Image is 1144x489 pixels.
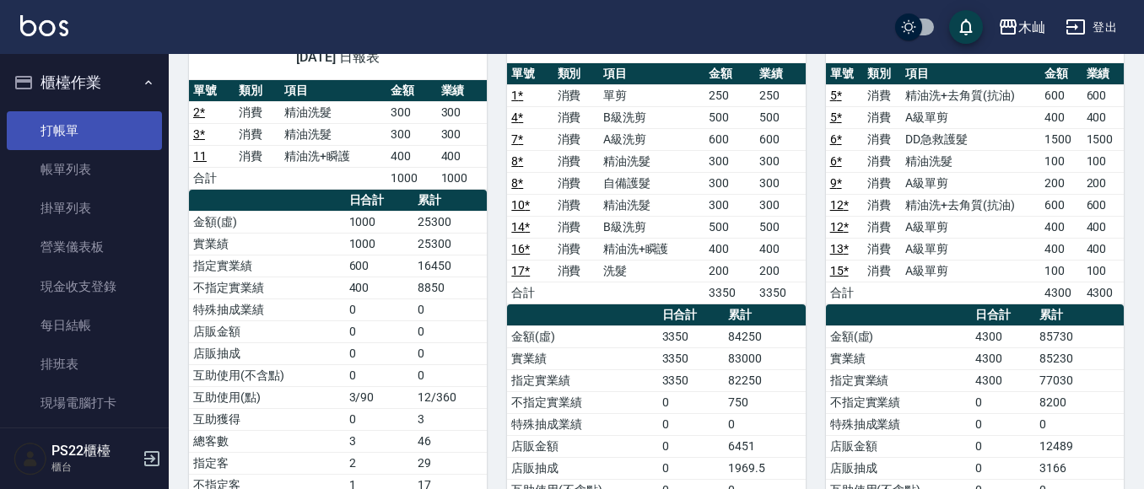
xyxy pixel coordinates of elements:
[599,238,704,260] td: 精油洗+瞬護
[826,347,971,369] td: 實業績
[724,435,806,457] td: 6451
[1035,347,1124,369] td: 85230
[189,452,345,474] td: 指定客
[345,386,413,408] td: 3/90
[1082,128,1124,150] td: 1500
[189,430,345,452] td: 總客數
[901,106,1040,128] td: A級單剪
[386,123,437,145] td: 300
[1082,216,1124,238] td: 400
[901,150,1040,172] td: 精油洗髮
[235,80,280,102] th: 類別
[413,320,487,342] td: 0
[755,238,806,260] td: 400
[901,194,1040,216] td: 精油洗+去角質(抗油)
[704,63,755,85] th: 金額
[901,63,1040,85] th: 項目
[507,63,805,304] table: a dense table
[658,435,725,457] td: 0
[280,80,386,102] th: 項目
[280,123,386,145] td: 精油洗髮
[413,277,487,298] td: 8850
[599,150,704,172] td: 精油洗髮
[189,386,345,408] td: 互助使用(點)
[1082,106,1124,128] td: 400
[345,255,413,277] td: 600
[658,347,725,369] td: 3350
[1059,12,1124,43] button: 登出
[991,10,1052,45] button: 木屾
[971,325,1035,347] td: 4300
[755,150,806,172] td: 300
[704,238,755,260] td: 400
[189,211,345,233] td: 金額(虛)
[658,391,725,413] td: 0
[863,238,901,260] td: 消費
[437,101,488,123] td: 300
[755,282,806,304] td: 3350
[413,364,487,386] td: 0
[826,391,971,413] td: 不指定實業績
[704,260,755,282] td: 200
[413,452,487,474] td: 29
[345,342,413,364] td: 0
[863,172,901,194] td: 消費
[901,216,1040,238] td: A級單剪
[413,255,487,277] td: 16450
[599,260,704,282] td: 洗髮
[658,457,725,479] td: 0
[507,369,657,391] td: 指定實業績
[7,61,162,105] button: 櫃檯作業
[189,255,345,277] td: 指定實業績
[704,172,755,194] td: 300
[1035,304,1124,326] th: 累計
[345,452,413,474] td: 2
[755,216,806,238] td: 500
[13,442,47,476] img: Person
[1040,150,1082,172] td: 100
[553,238,599,260] td: 消費
[863,260,901,282] td: 消費
[507,435,657,457] td: 店販金額
[971,435,1035,457] td: 0
[235,123,280,145] td: 消費
[971,391,1035,413] td: 0
[1082,172,1124,194] td: 200
[7,189,162,228] a: 掛單列表
[386,145,437,167] td: 400
[413,342,487,364] td: 0
[7,384,162,422] a: 現場電腦打卡
[901,238,1040,260] td: A級單剪
[971,457,1035,479] td: 0
[1040,128,1082,150] td: 1500
[1082,260,1124,282] td: 100
[7,267,162,306] a: 現金收支登錄
[599,216,704,238] td: B級洗剪
[413,211,487,233] td: 25300
[1082,150,1124,172] td: 100
[437,167,488,189] td: 1000
[386,101,437,123] td: 300
[755,106,806,128] td: 500
[189,364,345,386] td: 互助使用(不含點)
[599,172,704,194] td: 自備護髮
[280,101,386,123] td: 精油洗髮
[553,106,599,128] td: 消費
[413,298,487,320] td: 0
[826,282,864,304] td: 合計
[724,369,806,391] td: 82250
[345,320,413,342] td: 0
[189,167,235,189] td: 合計
[386,80,437,102] th: 金額
[971,413,1035,435] td: 0
[189,342,345,364] td: 店販抽成
[863,106,901,128] td: 消費
[971,369,1035,391] td: 4300
[51,459,138,475] p: 櫃台
[755,128,806,150] td: 600
[949,10,983,44] button: save
[413,190,487,212] th: 累計
[1040,84,1082,106] td: 600
[599,84,704,106] td: 單剪
[235,145,280,167] td: 消費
